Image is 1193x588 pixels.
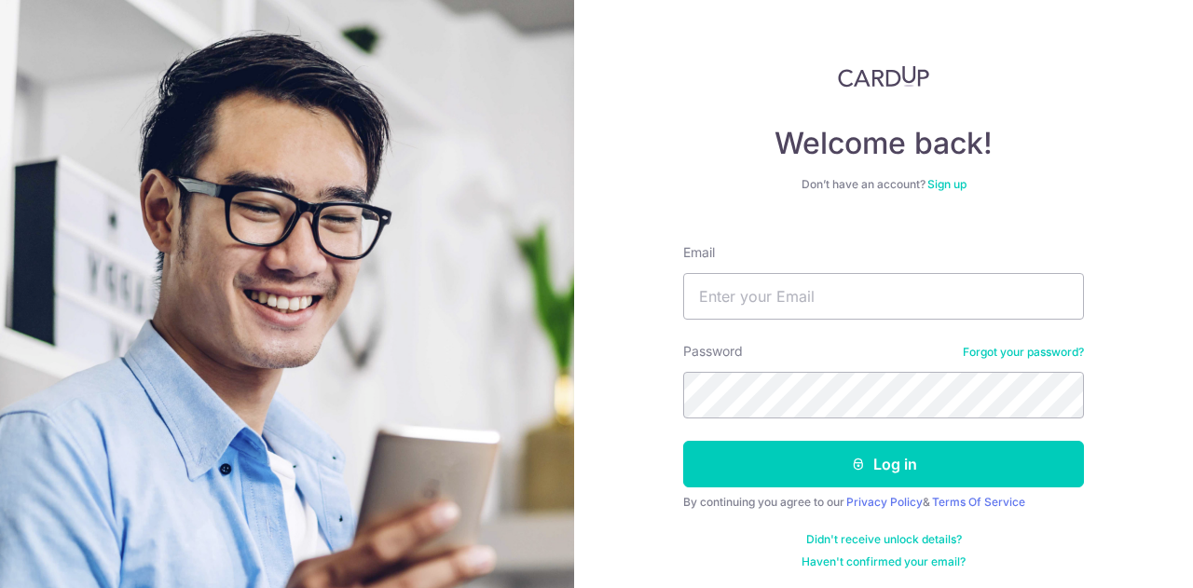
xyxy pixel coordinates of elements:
button: Log in [683,441,1084,487]
a: Privacy Policy [846,495,923,509]
div: By continuing you agree to our & [683,495,1084,510]
h4: Welcome back! [683,125,1084,162]
input: Enter your Email [683,273,1084,320]
label: Password [683,342,743,361]
a: Forgot your password? [963,345,1084,360]
img: CardUp Logo [838,65,929,88]
div: Don’t have an account? [683,177,1084,192]
a: Haven't confirmed your email? [802,554,966,569]
label: Email [683,243,715,262]
a: Sign up [927,177,967,191]
a: Terms Of Service [932,495,1025,509]
a: Didn't receive unlock details? [806,532,962,547]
